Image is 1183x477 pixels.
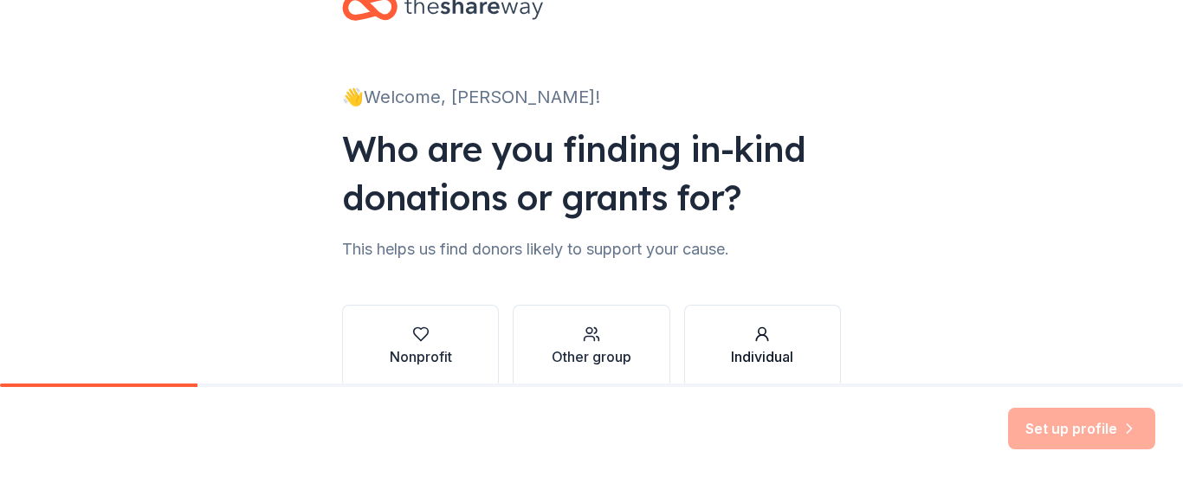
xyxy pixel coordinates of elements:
[342,83,841,111] div: 👋 Welcome, [PERSON_NAME]!
[342,305,499,388] button: Nonprofit
[390,346,452,367] div: Nonprofit
[342,125,841,222] div: Who are you finding in-kind donations or grants for?
[342,235,841,263] div: This helps us find donors likely to support your cause.
[684,305,841,388] button: Individual
[513,305,669,388] button: Other group
[552,346,631,367] div: Other group
[731,346,793,367] div: Individual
